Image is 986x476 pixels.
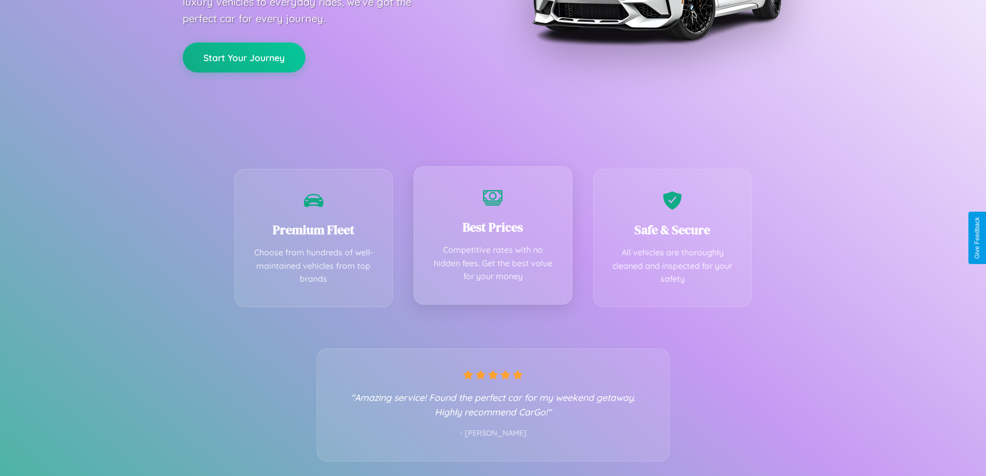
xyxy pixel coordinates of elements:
p: Choose from hundreds of well-maintained vehicles from top brands [251,246,377,286]
div: Give Feedback [974,217,981,259]
h3: Premium Fleet [251,221,377,238]
h3: Best Prices [430,219,556,236]
p: - [PERSON_NAME] [338,427,649,440]
h3: Safe & Secure [609,221,736,238]
button: Start Your Journey [183,42,305,73]
p: All vehicles are thoroughly cleaned and inspected for your safety [609,246,736,286]
p: Competitive rates with no hidden fees. Get the best value for your money [430,243,556,283]
p: "Amazing service! Found the perfect car for my weekend getaway. Highly recommend CarGo!" [338,390,649,419]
